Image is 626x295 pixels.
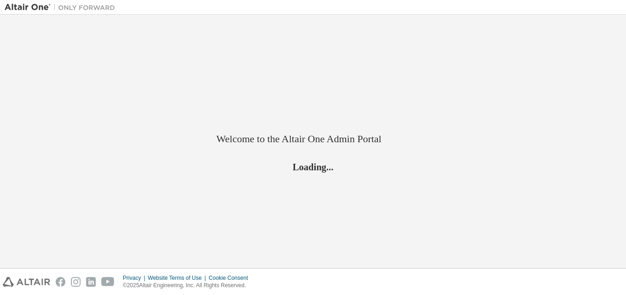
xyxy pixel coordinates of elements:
img: altair_logo.svg [3,277,50,287]
img: facebook.svg [56,277,65,287]
img: instagram.svg [71,277,81,287]
img: youtube.svg [101,277,115,287]
h2: Loading... [216,161,410,173]
p: © 2025 Altair Engineering, Inc. All Rights Reserved. [123,282,254,289]
div: Website Terms of Use [148,274,209,282]
h2: Welcome to the Altair One Admin Portal [216,133,410,145]
div: Privacy [123,274,148,282]
img: Altair One [5,3,120,12]
div: Cookie Consent [209,274,253,282]
img: linkedin.svg [86,277,96,287]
